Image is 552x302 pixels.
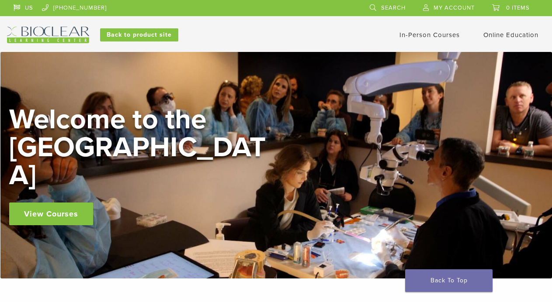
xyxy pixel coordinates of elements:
a: Online Education [483,31,538,39]
img: Bioclear [7,27,89,43]
span: 0 items [506,4,530,11]
a: Back To Top [405,269,493,292]
a: Back to product site [100,28,178,41]
span: Search [381,4,406,11]
a: View Courses [9,202,93,225]
span: My Account [434,4,475,11]
a: In-Person Courses [399,31,460,39]
h2: Welcome to the [GEOGRAPHIC_DATA] [9,106,271,189]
